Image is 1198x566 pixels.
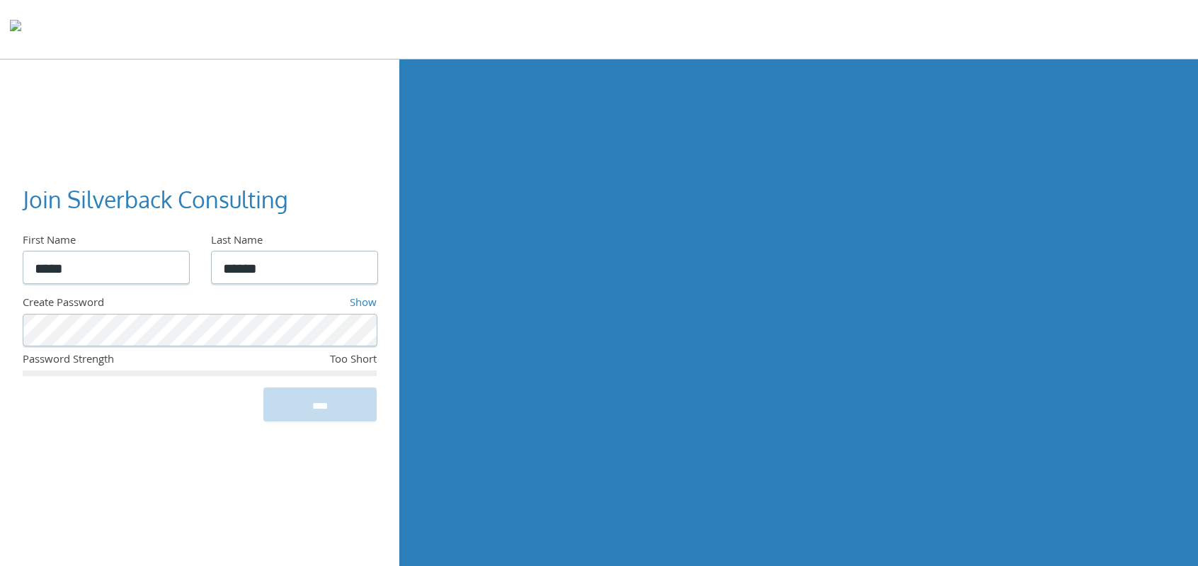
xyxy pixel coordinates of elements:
[23,184,365,216] h3: Join Silverback Consulting
[350,295,377,313] a: Show
[349,322,366,339] keeper-lock: Open Keeper Popup
[258,352,377,370] div: Too Short
[23,352,258,370] div: Password Strength
[23,233,188,251] div: First Name
[10,15,21,43] img: todyl-logo-dark.svg
[211,233,377,251] div: Last Name
[23,295,247,314] div: Create Password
